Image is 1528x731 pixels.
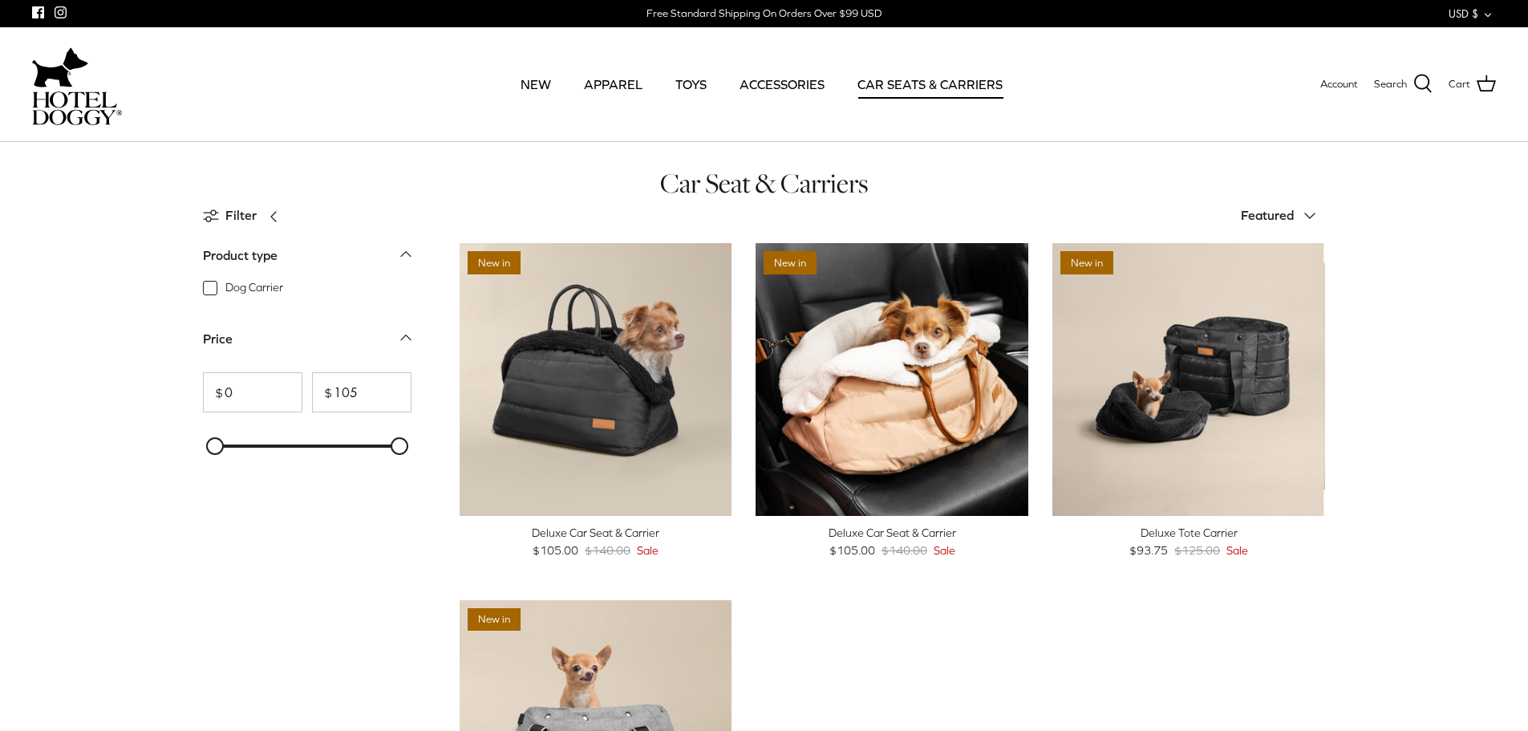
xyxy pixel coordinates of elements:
div: Primary navigation [238,57,1285,112]
span: Account [1320,78,1358,90]
a: Price [203,327,411,363]
a: ACCESSORIES [725,57,839,112]
a: TOYS [661,57,721,112]
span: Dog Carrier [225,280,283,296]
span: $105.00 [829,542,875,559]
span: Cart [1449,76,1470,93]
a: Deluxe Tote Carrier [1052,243,1325,516]
div: Deluxe Car Seat & Carrier [756,524,1028,542]
span: Sale [1226,542,1248,559]
a: Cart [1449,74,1496,95]
div: Deluxe Car Seat & Carrier [460,524,732,542]
img: hoteldoggycom [32,91,122,125]
a: Search [1374,74,1433,95]
a: hoteldoggycom [32,43,122,125]
a: Deluxe Car Seat & Carrier $105.00 $140.00 Sale [756,524,1028,560]
button: Featured [1241,198,1326,234]
span: New in [468,251,521,274]
a: Filter [203,197,289,235]
span: $125.00 [1174,542,1220,559]
span: New in [468,608,521,632]
div: Product type [203,246,278,266]
a: CAR SEATS & CARRIERS [843,57,1017,112]
span: $ [204,386,223,399]
a: Deluxe Tote Carrier $93.75 $125.00 Sale [1052,524,1325,560]
span: $ [313,386,332,399]
span: Featured [1241,208,1294,222]
span: New in [1060,251,1113,274]
span: $93.75 [1129,542,1168,559]
a: Deluxe Car Seat & Carrier [460,243,732,516]
a: Facebook [32,6,44,18]
span: $140.00 [882,542,927,559]
a: Instagram [55,6,67,18]
a: Account [1320,76,1358,93]
span: Filter [225,205,257,226]
div: Price [203,329,233,350]
a: Deluxe Car Seat & Carrier [756,243,1028,516]
a: Free Standard Shipping On Orders Over $99 USD [646,2,882,26]
span: $140.00 [585,542,630,559]
div: Deluxe Tote Carrier [1052,524,1325,542]
span: New in [764,251,817,274]
a: Product type [203,243,411,279]
span: Sale [637,542,659,559]
input: From [203,372,302,412]
div: Free Standard Shipping On Orders Over $99 USD [646,6,882,21]
h1: Car Seat & Carriers [203,166,1326,201]
span: Sale [934,542,955,559]
img: dog-icon.svg [32,43,88,91]
span: $105.00 [533,542,578,559]
input: To [312,372,411,412]
a: NEW [506,57,565,112]
a: Deluxe Car Seat & Carrier $105.00 $140.00 Sale [460,524,732,560]
span: Search [1374,76,1407,93]
a: APPAREL [569,57,657,112]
